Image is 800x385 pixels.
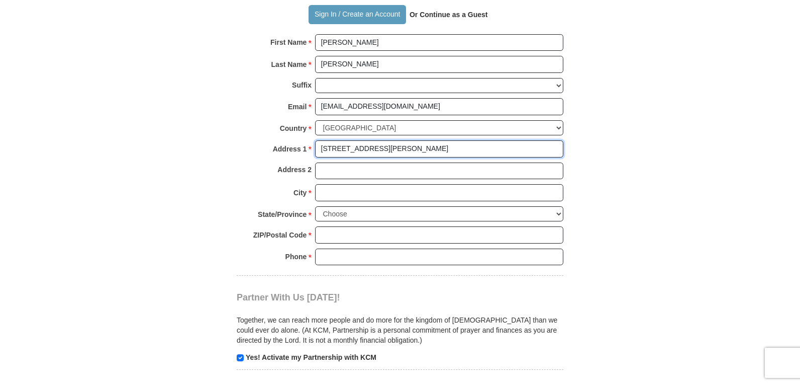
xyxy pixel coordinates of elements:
[277,163,312,177] strong: Address 2
[285,250,307,264] strong: Phone
[293,186,307,200] strong: City
[292,78,312,92] strong: Suffix
[246,353,376,361] strong: Yes! Activate my Partnership with KCM
[258,207,307,221] strong: State/Province
[271,57,307,71] strong: Last Name
[273,142,307,156] strong: Address 1
[309,5,406,24] button: Sign In / Create an Account
[237,315,563,345] p: Together, we can reach more people and do more for the kingdom of [DEMOGRAPHIC_DATA] than we coul...
[410,11,488,19] strong: Or Continue as a Guest
[237,292,340,302] span: Partner With Us [DATE]!
[253,228,307,242] strong: ZIP/Postal Code
[288,100,307,114] strong: Email
[280,121,307,135] strong: Country
[270,35,307,49] strong: First Name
